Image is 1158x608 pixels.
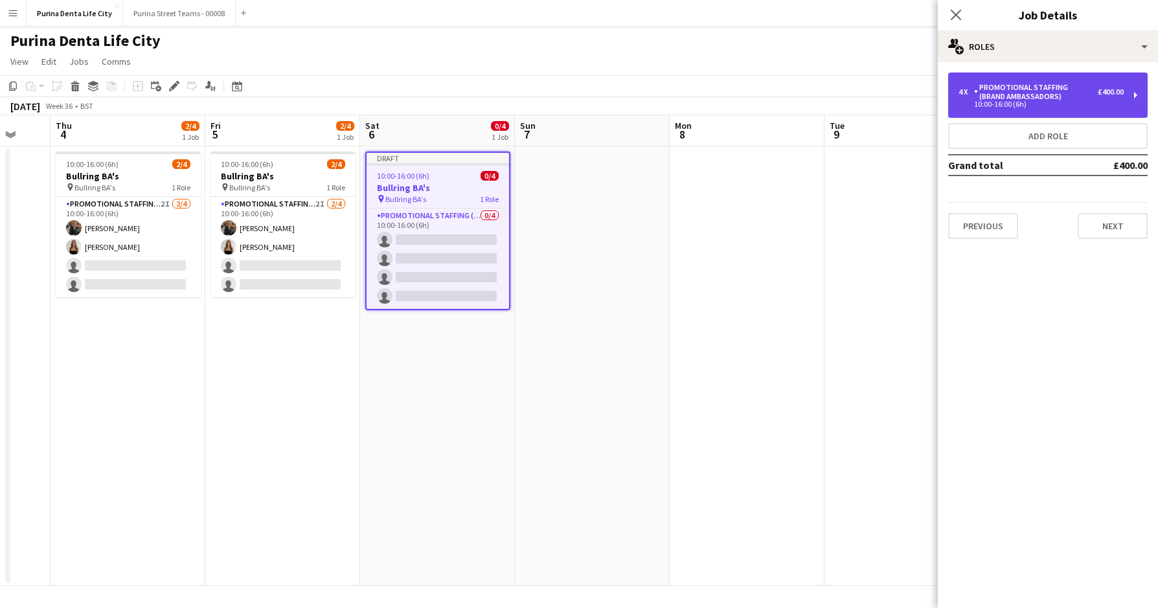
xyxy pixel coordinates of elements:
[56,197,201,297] app-card-role: Promotional Staffing (Brand Ambassadors)2I2/410:00-16:00 (6h)[PERSON_NAME][PERSON_NAME]
[102,56,131,67] span: Comms
[828,127,845,142] span: 9
[221,159,273,169] span: 10:00-16:00 (6h)
[491,121,509,131] span: 0/4
[10,100,40,113] div: [DATE]
[229,183,270,192] span: Bullring BA's
[326,183,345,192] span: 1 Role
[80,101,93,111] div: BST
[377,171,429,181] span: 10:00-16:00 (6h)
[36,53,62,70] a: Edit
[367,208,509,309] app-card-role: Promotional Staffing (Brand Ambassadors)0/410:00-16:00 (6h)
[1078,213,1148,239] button: Next
[518,127,536,142] span: 7
[123,1,236,26] button: Purina Street Teams - 00008
[56,120,72,131] span: Thu
[56,170,201,182] h3: Bullring BA's
[210,197,356,297] app-card-role: Promotional Staffing (Brand Ambassadors)2I2/410:00-16:00 (6h)[PERSON_NAME][PERSON_NAME]
[974,83,1098,101] div: Promotional Staffing (Brand Ambassadors)
[43,101,75,111] span: Week 36
[66,159,119,169] span: 10:00-16:00 (6h)
[64,53,94,70] a: Jobs
[959,101,1124,107] div: 10:00-16:00 (6h)
[367,182,509,194] h3: Bullring BA's
[948,213,1018,239] button: Previous
[210,120,221,131] span: Fri
[365,120,380,131] span: Sat
[181,121,199,131] span: 2/4
[210,170,356,182] h3: Bullring BA's
[172,159,190,169] span: 2/4
[365,152,510,310] app-job-card: Draft10:00-16:00 (6h)0/4Bullring BA's Bullring BA's1 RolePromotional Staffing (Brand Ambassadors)...
[337,132,354,142] div: 1 Job
[367,153,509,163] div: Draft
[938,31,1158,62] div: Roles
[327,159,345,169] span: 2/4
[938,6,1158,23] h3: Job Details
[5,53,34,70] a: View
[1071,155,1148,175] td: £400.00
[74,183,115,192] span: Bullring BA's
[96,53,136,70] a: Comms
[480,194,499,204] span: 1 Role
[172,183,190,192] span: 1 Role
[54,127,72,142] span: 4
[673,127,692,142] span: 8
[41,56,56,67] span: Edit
[520,120,536,131] span: Sun
[336,121,354,131] span: 2/4
[675,120,692,131] span: Mon
[10,56,28,67] span: View
[830,120,845,131] span: Tue
[1098,87,1124,96] div: £400.00
[959,87,974,96] div: 4 x
[481,171,499,181] span: 0/4
[210,152,356,297] app-job-card: 10:00-16:00 (6h)2/4Bullring BA's Bullring BA's1 RolePromotional Staffing (Brand Ambassadors)2I2/4...
[209,127,221,142] span: 5
[385,194,426,204] span: Bullring BA's
[69,56,89,67] span: Jobs
[56,152,201,297] app-job-card: 10:00-16:00 (6h)2/4Bullring BA's Bullring BA's1 RolePromotional Staffing (Brand Ambassadors)2I2/4...
[10,31,161,51] h1: Purina Denta Life City
[948,123,1148,149] button: Add role
[948,155,1071,175] td: Grand total
[182,132,199,142] div: 1 Job
[363,127,380,142] span: 6
[27,1,123,26] button: Purina Denta Life City
[492,132,508,142] div: 1 Job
